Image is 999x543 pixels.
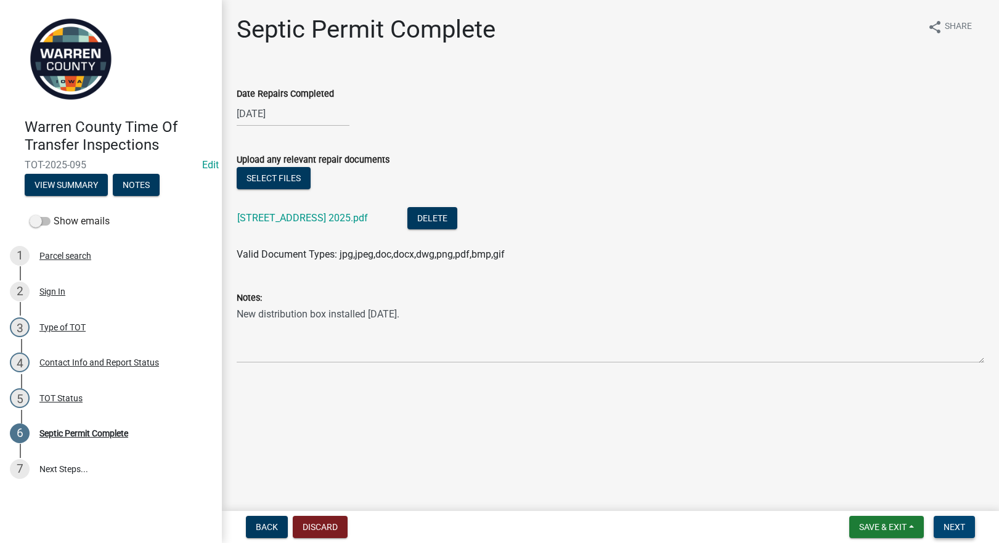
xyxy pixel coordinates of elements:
[25,118,212,154] h4: Warren County Time Of Transfer Inspections
[237,15,495,44] h1: Septic Permit Complete
[859,522,907,532] span: Save & Exit
[256,522,278,532] span: Back
[246,516,288,538] button: Back
[293,516,348,538] button: Discard
[25,159,197,171] span: TOT-2025-095
[237,90,334,99] label: Date Repairs Completed
[237,167,311,189] button: Select files
[237,101,349,126] input: mm/dd/yyyy
[113,181,160,190] wm-modal-confirm: Notes
[918,15,982,39] button: shareShare
[407,213,457,225] wm-modal-confirm: Delete Document
[934,516,975,538] button: Next
[237,212,368,224] a: [STREET_ADDRESS] 2025.pdf
[39,358,159,367] div: Contact Info and Report Status
[30,214,110,229] label: Show emails
[237,248,505,260] span: Valid Document Types: jpg,jpeg,doc,docx,dwg,png,pdf,bmp,gif
[39,394,83,402] div: TOT Status
[202,159,219,171] wm-modal-confirm: Edit Application Number
[25,181,108,190] wm-modal-confirm: Summary
[10,353,30,372] div: 4
[39,251,91,260] div: Parcel search
[10,246,30,266] div: 1
[944,522,965,532] span: Next
[39,323,86,332] div: Type of TOT
[237,156,389,165] label: Upload any relevant repair documents
[849,516,924,538] button: Save & Exit
[10,317,30,337] div: 3
[25,174,108,196] button: View Summary
[407,207,457,229] button: Delete
[10,282,30,301] div: 2
[113,174,160,196] button: Notes
[25,13,117,105] img: Warren County, Iowa
[945,20,972,35] span: Share
[237,294,262,303] label: Notes:
[928,20,942,35] i: share
[10,388,30,408] div: 5
[10,459,30,479] div: 7
[39,287,65,296] div: Sign In
[202,159,219,171] a: Edit
[10,423,30,443] div: 6
[39,429,128,438] div: Septic Permit Complete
